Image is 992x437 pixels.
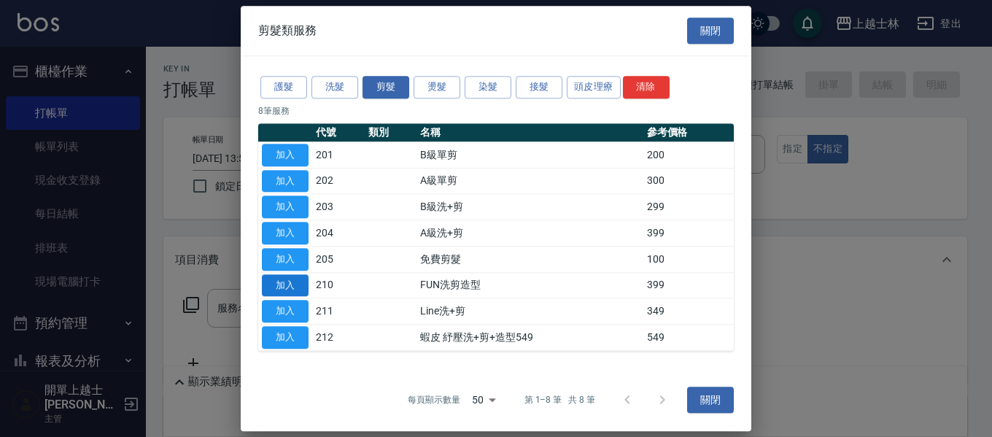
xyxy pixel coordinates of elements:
[416,123,643,142] th: 名稱
[262,248,309,271] button: 加入
[643,298,734,325] td: 349
[262,301,309,323] button: 加入
[312,325,365,351] td: 212
[643,142,734,169] td: 200
[260,76,307,98] button: 護髮
[524,393,595,406] p: 第 1–8 筆 共 8 筆
[643,272,734,298] td: 399
[312,220,365,247] td: 204
[363,76,409,98] button: 剪髮
[262,170,309,193] button: 加入
[365,123,417,142] th: 類別
[465,76,511,98] button: 染髮
[687,18,734,45] button: 關閉
[643,325,734,351] td: 549
[408,393,460,406] p: 每頁顯示數量
[643,123,734,142] th: 參考價格
[416,194,643,220] td: B級洗+剪
[516,76,562,98] button: 接髮
[416,325,643,351] td: 蝦皮 紓壓洗+剪+造型549
[416,168,643,194] td: A級單剪
[312,247,365,273] td: 205
[567,76,621,98] button: 頭皮理療
[312,142,365,169] td: 201
[643,168,734,194] td: 300
[312,298,365,325] td: 211
[416,220,643,247] td: A級洗+剪
[687,387,734,414] button: 關閉
[643,220,734,247] td: 399
[416,247,643,273] td: 免費剪髮
[416,298,643,325] td: Line洗+剪
[262,196,309,219] button: 加入
[416,142,643,169] td: B級單剪
[643,194,734,220] td: 299
[643,247,734,273] td: 100
[416,272,643,298] td: FUN洗剪造型
[312,123,365,142] th: 代號
[258,23,317,38] span: 剪髮類服務
[623,76,670,98] button: 清除
[312,194,365,220] td: 203
[258,104,734,117] p: 8 筆服務
[312,168,365,194] td: 202
[262,274,309,297] button: 加入
[414,76,460,98] button: 燙髮
[262,326,309,349] button: 加入
[466,380,501,419] div: 50
[311,76,358,98] button: 洗髮
[312,272,365,298] td: 210
[262,144,309,166] button: 加入
[262,222,309,244] button: 加入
